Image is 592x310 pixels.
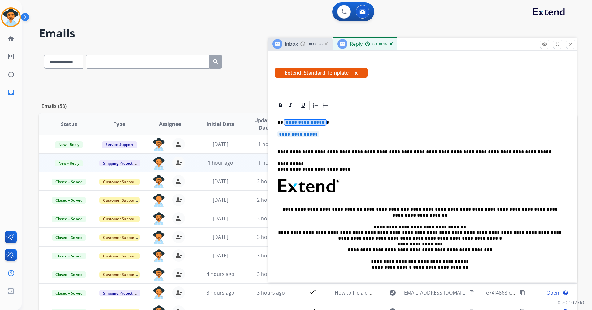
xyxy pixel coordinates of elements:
span: Extend: Standard Template [275,68,368,78]
img: agent-avatar [153,212,165,225]
mat-icon: person_remove [175,159,182,166]
span: Customer Support [99,197,140,204]
span: 3 hours ago [207,289,234,296]
mat-icon: remove_red_eye [542,41,547,47]
mat-icon: person_remove [175,140,182,148]
span: 3 hours ago [257,234,285,240]
p: 0.20.1027RC [558,299,586,306]
mat-icon: explore [389,289,396,296]
div: Bold [276,101,285,110]
span: Type [114,120,125,128]
span: 4 hours ago [207,271,234,278]
span: Initial Date [207,120,234,128]
span: Closed – Solved [52,290,86,296]
img: agent-avatar [153,249,165,262]
mat-icon: inbox [7,89,15,96]
mat-icon: content_copy [520,290,525,295]
h2: Emails [39,27,577,40]
span: [DATE] [213,141,228,148]
span: Closed – Solved [52,197,86,204]
mat-icon: person_remove [175,289,182,296]
mat-icon: person_remove [175,252,182,259]
div: Ordered List [311,101,320,110]
span: Assignee [159,120,181,128]
img: agent-avatar [153,194,165,207]
div: Bullet List [321,101,330,110]
span: 3 hours ago [257,289,285,296]
img: agent-avatar [153,268,165,281]
div: Italic [286,101,295,110]
span: Closed – Solved [52,234,86,241]
button: x [355,69,358,76]
img: avatar [2,9,20,26]
span: e74f4868-c21f-40f4-8412-658c3a91217e [486,289,577,296]
span: [DATE] [213,196,228,203]
span: 3 hours ago [257,215,285,222]
span: Service Support [102,141,137,148]
span: 00:00:36 [308,42,323,47]
img: agent-avatar [153,286,165,299]
span: 1 hour ago [208,159,233,166]
div: Underline [298,101,308,110]
span: Open [546,289,559,296]
span: Closed – Solved [52,271,86,278]
span: Customer Support [99,216,140,222]
mat-icon: list_alt [7,53,15,60]
span: New - Reply [55,160,83,166]
mat-icon: person_remove [175,215,182,222]
img: agent-avatar [153,175,165,188]
span: New - Reply [55,141,83,148]
mat-icon: content_copy [469,290,475,295]
mat-icon: fullscreen [555,41,560,47]
span: 00:00:19 [372,42,387,47]
p: Emails (58) [39,102,69,110]
span: Customer Support [99,234,140,241]
span: Shipping Protection [99,160,142,166]
span: Customer Support [99,271,140,278]
span: 2 hours ago [257,196,285,203]
span: 2 hours ago [257,178,285,185]
mat-icon: person_remove [175,196,182,204]
span: Closed – Solved [52,179,86,185]
span: [DATE] [213,252,228,259]
span: [DATE] [213,215,228,222]
span: Customer Support [99,179,140,185]
span: [DATE] [213,234,228,240]
span: 3 hours ago [257,271,285,278]
mat-icon: person_remove [175,178,182,185]
span: Status [61,120,77,128]
mat-icon: language [563,290,568,295]
img: agent-avatar [153,157,165,170]
span: [DATE] [213,178,228,185]
mat-icon: person_remove [175,270,182,278]
span: How to file a claim [335,289,377,296]
span: Closed – Solved [52,216,86,222]
img: agent-avatar [153,138,165,151]
mat-icon: check [309,288,316,295]
img: agent-avatar [153,231,165,244]
span: 1 hour ago [258,159,284,166]
mat-icon: close [568,41,573,47]
span: Reply [350,41,363,47]
span: [EMAIL_ADDRESS][DOMAIN_NAME] [403,289,466,296]
span: 1 hour ago [258,141,284,148]
mat-icon: history [7,71,15,78]
span: Shipping Protection [99,290,142,296]
span: Inbox [285,41,298,47]
span: Updated Date [251,117,279,131]
span: Customer Support [99,253,140,259]
mat-icon: search [212,58,220,66]
span: 3 hours ago [257,252,285,259]
span: Closed – Solved [52,253,86,259]
mat-icon: home [7,35,15,42]
mat-icon: person_remove [175,233,182,241]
